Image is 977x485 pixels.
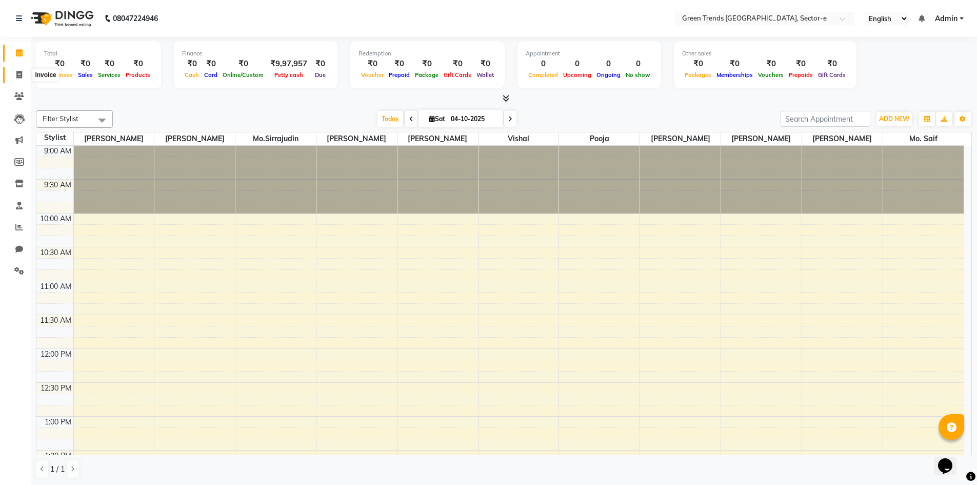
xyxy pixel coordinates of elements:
span: 1 / 1 [50,464,65,475]
iframe: chat widget [934,444,967,475]
div: Redemption [358,49,496,58]
button: ADD NEW [876,112,912,126]
div: ₹0 [95,58,123,70]
span: [PERSON_NAME] [154,132,235,145]
span: ADD NEW [879,115,909,123]
div: Finance [182,49,329,58]
span: Due [312,71,328,79]
span: Online/Custom [220,71,266,79]
span: No show [623,71,653,79]
span: Gift Cards [441,71,474,79]
div: 10:00 AM [38,214,73,224]
div: Stylist [36,132,73,143]
span: Mo. Saif [883,132,964,145]
div: 11:00 AM [38,281,73,292]
span: [PERSON_NAME] [640,132,721,145]
div: 1:30 PM [43,451,73,461]
span: [PERSON_NAME] [397,132,478,145]
div: 0 [623,58,653,70]
span: Package [412,71,441,79]
img: logo [26,4,96,33]
span: [PERSON_NAME] [721,132,802,145]
div: ₹0 [412,58,441,70]
span: Cash [182,71,202,79]
span: Upcoming [561,71,594,79]
div: ₹0 [202,58,220,70]
span: Petty cash [272,71,306,79]
span: Prepaids [786,71,815,79]
span: Services [95,71,123,79]
div: ₹0 [75,58,95,70]
span: Gift Cards [815,71,848,79]
div: 1:00 PM [43,417,73,428]
div: ₹0 [474,58,496,70]
span: Sat [427,115,448,123]
span: Ongoing [594,71,623,79]
div: 10:30 AM [38,247,73,258]
span: Wallet [474,71,496,79]
span: Sales [75,71,95,79]
div: ₹0 [714,58,755,70]
div: ₹9,97,957 [266,58,311,70]
div: 12:00 PM [38,349,73,360]
span: Voucher [358,71,386,79]
input: Search Appointment [781,111,870,127]
div: 12:30 PM [38,383,73,394]
div: Invoice [32,69,58,81]
div: 11:30 AM [38,315,73,326]
span: Completed [526,71,561,79]
div: ₹0 [386,58,412,70]
div: ₹0 [311,58,329,70]
div: 0 [526,58,561,70]
span: [PERSON_NAME] [74,132,154,145]
span: Vishal [478,132,559,145]
span: Mo.Sirrajudin [235,132,316,145]
div: ₹0 [682,58,714,70]
span: Products [123,71,153,79]
div: Other sales [682,49,848,58]
span: Packages [682,71,714,79]
div: ₹0 [182,58,202,70]
div: Appointment [526,49,653,58]
div: 9:00 AM [42,146,73,157]
div: Total [44,49,153,58]
b: 08047224946 [113,4,158,33]
span: Pooja [559,132,640,145]
span: [PERSON_NAME] [316,132,397,145]
span: Memberships [714,71,755,79]
div: 0 [561,58,594,70]
div: 9:30 AM [42,180,73,190]
input: 2025-10-04 [448,111,499,127]
div: ₹0 [786,58,815,70]
span: [PERSON_NAME] [802,132,883,145]
div: 0 [594,58,623,70]
div: ₹0 [358,58,386,70]
span: Card [202,71,220,79]
span: Today [377,111,403,127]
div: ₹0 [123,58,153,70]
span: Admin [935,13,958,24]
div: ₹0 [44,58,75,70]
div: ₹0 [755,58,786,70]
span: Filter Stylist [43,114,78,123]
span: Vouchers [755,71,786,79]
div: ₹0 [815,58,848,70]
span: Prepaid [386,71,412,79]
div: ₹0 [441,58,474,70]
div: ₹0 [220,58,266,70]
